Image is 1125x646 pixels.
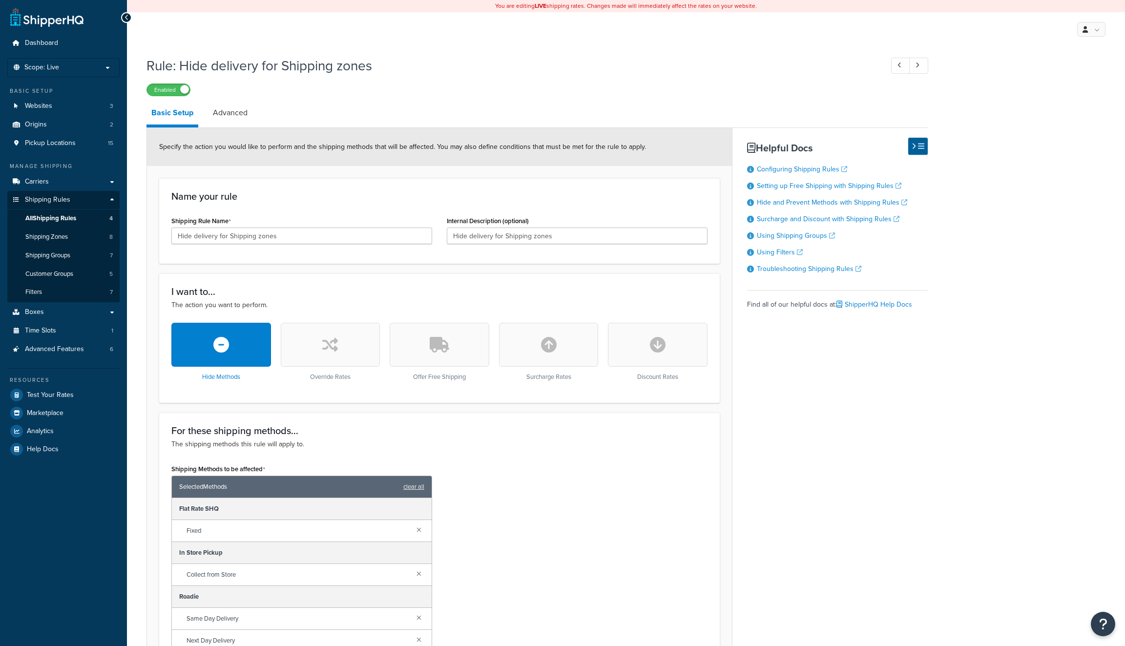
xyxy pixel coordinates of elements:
[159,142,646,152] span: Specify the action you would like to perform and the shipping methods that will be affected. You ...
[7,34,120,52] a: Dashboard
[7,376,120,384] div: Resources
[7,440,120,458] a: Help Docs
[757,181,901,191] a: Setting up Free Shipping with Shipping Rules
[757,247,803,257] a: Using Filters
[7,322,120,340] li: Time Slots
[390,323,489,381] div: Offer Free Shipping
[171,191,708,202] h3: Name your rule
[757,230,835,241] a: Using Shipping Groups
[7,191,120,302] li: Shipping Rules
[7,265,120,283] a: Customer Groups5
[747,290,928,312] div: Find all of our helpful docs at:
[27,427,54,436] span: Analytics
[7,340,120,358] a: Advanced Features6
[7,173,120,191] a: Carriers
[7,116,120,134] li: Origins
[27,445,59,454] span: Help Docs
[7,116,120,134] a: Origins2
[7,247,120,265] a: Shipping Groups7
[25,251,70,260] span: Shipping Groups
[281,323,380,381] div: Override Rates
[757,264,861,274] a: Troubleshooting Shipping Rules
[1091,612,1115,636] button: Open Resource Center
[7,340,120,358] li: Advanced Features
[7,134,120,152] a: Pickup Locations15
[109,233,113,241] span: 8
[7,404,120,422] a: Marketplace
[25,308,44,316] span: Boxes
[172,542,432,564] div: In Store Pickup
[111,327,113,335] span: 1
[187,524,409,538] span: Fixed
[187,612,409,625] span: Same Day Delivery
[7,97,120,115] a: Websites3
[7,134,120,152] li: Pickup Locations
[7,228,120,246] a: Shipping Zones8
[108,139,113,147] span: 15
[908,138,928,155] button: Hide Help Docs
[146,101,198,127] a: Basic Setup
[499,323,599,381] div: Surcharge Rates
[179,480,398,494] span: Selected Methods
[110,102,113,110] span: 3
[447,217,529,225] label: Internal Description (optional)
[757,214,899,224] a: Surcharge and Discount with Shipping Rules
[171,465,265,473] label: Shipping Methods to be affected
[909,58,928,74] a: Next Record
[25,345,84,354] span: Advanced Features
[25,288,42,296] span: Filters
[25,39,58,47] span: Dashboard
[110,121,113,129] span: 2
[171,217,231,225] label: Shipping Rule Name
[147,84,190,96] label: Enabled
[109,270,113,278] span: 5
[27,409,63,417] span: Marketplace
[7,191,120,209] a: Shipping Rules
[110,251,113,260] span: 7
[110,288,113,296] span: 7
[25,121,47,129] span: Origins
[25,196,70,204] span: Shipping Rules
[27,391,74,399] span: Test Your Rates
[187,568,409,582] span: Collect from Store
[7,283,120,301] a: Filters7
[171,425,708,436] h3: For these shipping methods...
[25,102,52,110] span: Websites
[7,386,120,404] a: Test Your Rates
[7,87,120,95] div: Basic Setup
[7,303,120,321] a: Boxes
[25,270,73,278] span: Customer Groups
[7,283,120,301] li: Filters
[25,233,68,241] span: Shipping Zones
[7,209,120,228] a: AllShipping Rules4
[608,323,708,381] div: Discount Rates
[757,164,847,174] a: Configuring Shipping Rules
[25,139,76,147] span: Pickup Locations
[24,63,59,72] span: Scope: Live
[171,286,708,297] h3: I want to...
[25,327,56,335] span: Time Slots
[7,97,120,115] li: Websites
[208,101,252,125] a: Advanced
[7,322,120,340] a: Time Slots1
[891,58,910,74] a: Previous Record
[171,439,708,450] p: The shipping methods this rule will apply to.
[110,345,113,354] span: 6
[172,586,432,608] div: Roadie
[836,299,912,310] a: ShipperHQ Help Docs
[109,214,113,223] span: 4
[7,422,120,440] a: Analytics
[7,265,120,283] li: Customer Groups
[172,498,432,520] div: Flat Rate SHQ
[757,197,907,208] a: Hide and Prevent Methods with Shipping Rules
[535,1,546,10] b: LIVE
[403,480,424,494] a: clear all
[146,56,873,75] h1: Rule: Hide delivery for Shipping zones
